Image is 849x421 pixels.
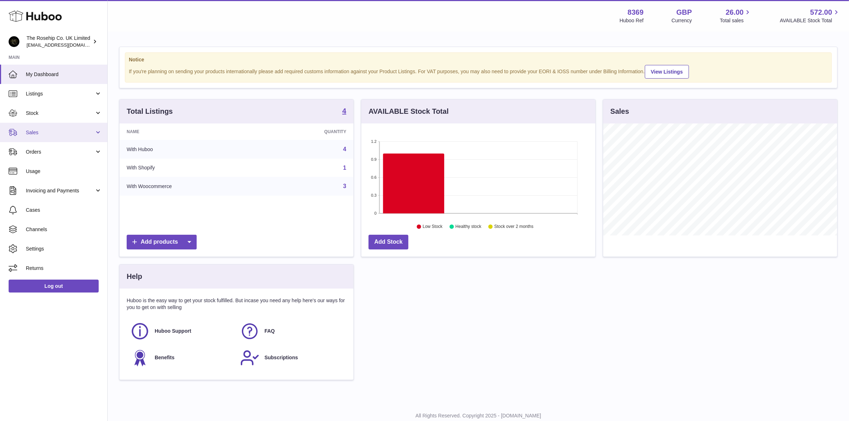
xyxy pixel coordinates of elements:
[9,280,99,293] a: Log out
[26,71,102,78] span: My Dashboard
[342,107,346,114] strong: 4
[119,159,265,177] td: With Shopify
[26,245,102,252] span: Settings
[265,123,353,140] th: Quantity
[127,272,142,281] h3: Help
[620,17,644,24] div: Huboo Ref
[645,65,689,79] a: View Listings
[119,123,265,140] th: Name
[720,17,752,24] span: Total sales
[810,8,832,17] span: 572.00
[369,235,408,249] a: Add Stock
[26,226,102,233] span: Channels
[27,42,105,48] span: [EMAIL_ADDRESS][DOMAIN_NAME]
[26,129,94,136] span: Sales
[26,110,94,117] span: Stock
[127,107,173,116] h3: Total Listings
[240,322,343,341] a: FAQ
[374,211,376,215] text: 0
[129,64,828,79] div: If you're planning on sending your products internationally please add required customs informati...
[676,8,692,17] strong: GBP
[130,322,233,341] a: Huboo Support
[119,140,265,159] td: With Huboo
[610,107,629,116] h3: Sales
[155,354,174,361] span: Benefits
[26,207,102,214] span: Cases
[113,412,843,419] p: All Rights Reserved. Copyright 2025 - [DOMAIN_NAME]
[129,56,828,63] strong: Notice
[26,265,102,272] span: Returns
[26,149,94,155] span: Orders
[127,297,346,311] p: Huboo is the easy way to get your stock fulfilled. But incase you need any help here's our ways f...
[726,8,744,17] span: 26.00
[628,8,644,17] strong: 8369
[155,328,191,335] span: Huboo Support
[423,224,443,229] text: Low Stock
[342,107,346,116] a: 4
[119,177,265,196] td: With Woocommerce
[371,157,376,162] text: 0.9
[264,354,298,361] span: Subscriptions
[455,224,482,229] text: Healthy stock
[343,183,346,189] a: 3
[371,175,376,179] text: 0.6
[369,107,449,116] h3: AVAILABLE Stock Total
[9,36,19,47] img: sales@eliteequineuk.com
[27,35,91,48] div: The Rosehip Co. UK Limited
[264,328,275,335] span: FAQ
[371,193,376,197] text: 0.3
[343,165,346,171] a: 1
[672,17,692,24] div: Currency
[780,17,840,24] span: AVAILABLE Stock Total
[26,168,102,175] span: Usage
[26,90,94,97] span: Listings
[720,8,752,24] a: 26.00 Total sales
[26,187,94,194] span: Invoicing and Payments
[127,235,197,249] a: Add products
[494,224,533,229] text: Stock over 2 months
[371,139,376,144] text: 1.2
[240,348,343,368] a: Subscriptions
[780,8,840,24] a: 572.00 AVAILABLE Stock Total
[343,146,346,152] a: 4
[130,348,233,368] a: Benefits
